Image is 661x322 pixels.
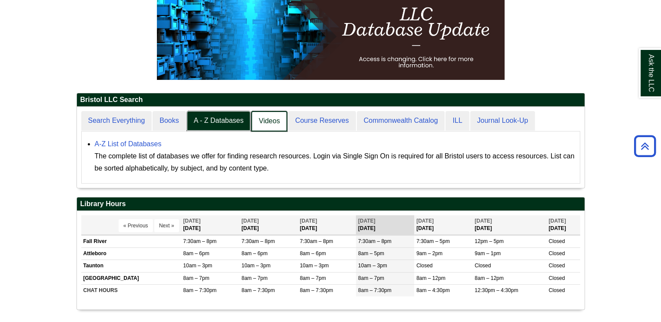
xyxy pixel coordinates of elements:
span: 7:30am – 8pm [358,238,392,244]
a: Books [153,111,186,131]
td: Fall River [81,236,181,248]
span: Closed [475,263,491,269]
button: Next » [154,219,179,232]
span: 8am – 6pm [183,250,209,256]
span: 10am – 3pm [242,263,271,269]
span: 8am – 7pm [358,275,384,281]
span: [DATE] [300,218,317,224]
span: 7:30am – 5pm [416,238,450,244]
span: 8am – 5pm [358,250,384,256]
span: 8am – 7:30pm [358,287,392,293]
a: Course Reserves [288,111,356,131]
a: Search Everything [81,111,152,131]
th: [DATE] [181,215,239,235]
td: Attleboro [81,248,181,260]
span: 12pm – 5pm [475,238,504,244]
span: Closed [548,238,565,244]
span: Closed [548,275,565,281]
span: 8am – 12pm [475,275,504,281]
th: [DATE] [298,215,356,235]
span: 8am – 6pm [242,250,268,256]
th: [DATE] [356,215,414,235]
span: 12:30pm – 4:30pm [475,287,518,293]
span: 9am – 2pm [416,250,442,256]
a: Videos [251,111,287,131]
span: 7:30am – 8pm [242,238,275,244]
span: 7:30am – 8pm [183,238,217,244]
span: 8am – 6pm [300,250,326,256]
a: A - Z Databases [187,111,251,131]
span: [DATE] [416,218,434,224]
a: A-Z List of Databases [95,140,162,148]
span: 10am – 3pm [300,263,329,269]
span: 9am – 1pm [475,250,501,256]
span: 10am – 3pm [183,263,213,269]
th: [DATE] [472,215,546,235]
span: 8am – 7:30pm [300,287,333,293]
button: « Previous [119,219,153,232]
span: Closed [548,250,565,256]
span: 8am – 7:30pm [183,287,217,293]
th: [DATE] [414,215,472,235]
td: [GEOGRAPHIC_DATA] [81,272,181,284]
span: 8am – 7pm [183,275,209,281]
span: [DATE] [183,218,201,224]
div: The complete list of databases we offer for finding research resources. Login via Single Sign On ... [95,150,575,174]
span: [DATE] [475,218,492,224]
span: 8am – 7:30pm [242,287,275,293]
td: Taunton [81,260,181,272]
a: ILL [445,111,469,131]
a: Commonwealth Catalog [357,111,445,131]
span: 7:30am – 8pm [300,238,333,244]
td: CHAT HOURS [81,284,181,296]
h2: Library Hours [77,197,585,211]
span: Closed [548,263,565,269]
span: 8am – 12pm [416,275,445,281]
span: 10am – 3pm [358,263,387,269]
span: 8am – 7pm [300,275,326,281]
th: [DATE] [546,215,580,235]
span: Closed [416,263,432,269]
a: Back to Top [631,140,659,152]
span: [DATE] [548,218,566,224]
h2: Bristol LLC Search [77,93,585,107]
span: 8am – 7pm [242,275,268,281]
a: Journal Look-Up [470,111,535,131]
span: Closed [548,287,565,293]
th: [DATE] [239,215,298,235]
span: [DATE] [358,218,375,224]
span: [DATE] [242,218,259,224]
span: 8am – 4:30pm [416,287,450,293]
